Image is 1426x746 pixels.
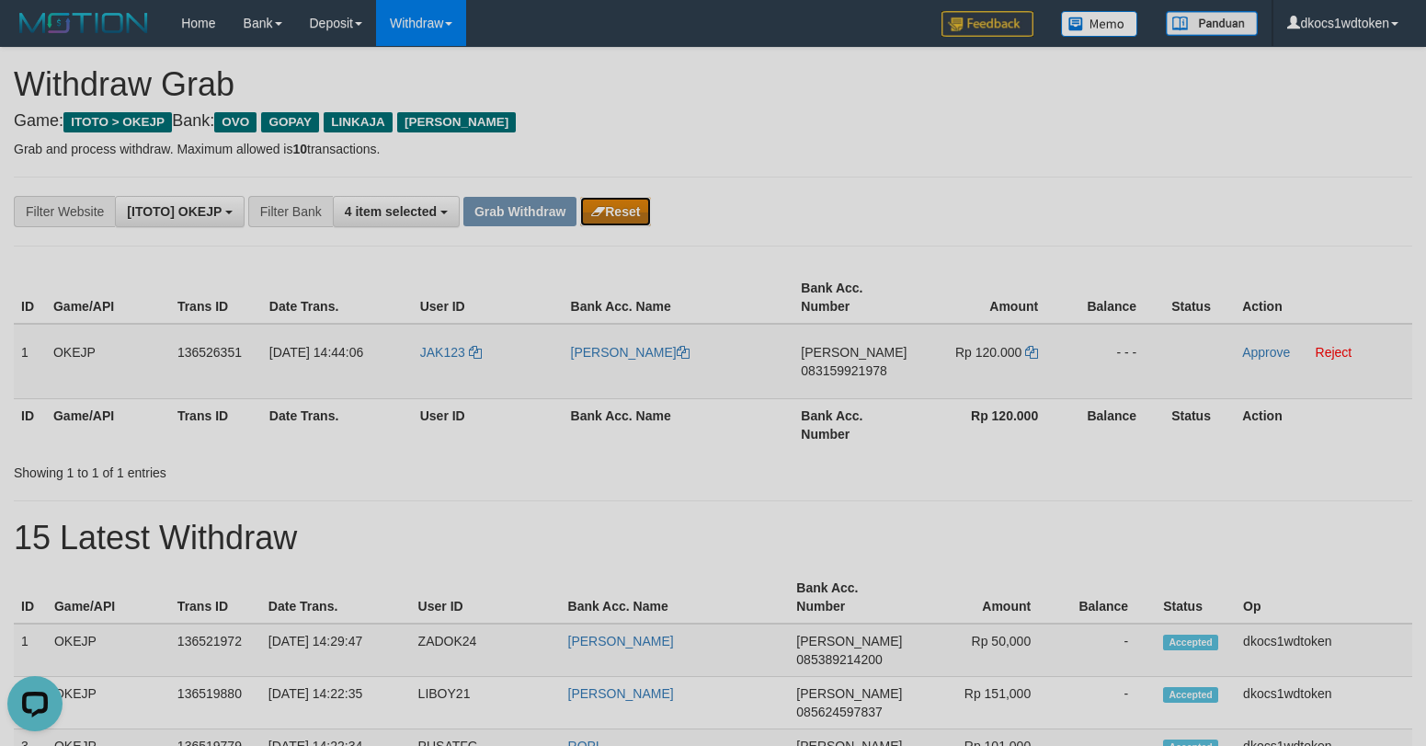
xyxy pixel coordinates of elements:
[261,571,411,624] th: Date Trans.
[568,634,674,648] a: [PERSON_NAME]
[115,196,245,227] button: [ITOTO] OKEJP
[262,271,413,324] th: Date Trans.
[411,571,561,624] th: User ID
[1236,571,1412,624] th: Op
[14,571,47,624] th: ID
[561,571,790,624] th: Bank Acc. Name
[14,66,1412,103] h1: Withdraw Grab
[564,398,794,451] th: Bank Acc. Name
[564,271,794,324] th: Bank Acc. Name
[269,345,363,360] span: [DATE] 14:44:06
[568,686,674,701] a: [PERSON_NAME]
[63,112,172,132] span: ITOTO > OKEJP
[170,398,262,451] th: Trans ID
[177,345,242,360] span: 136526351
[46,398,170,451] th: Game/API
[170,571,261,624] th: Trans ID
[1058,571,1156,624] th: Balance
[248,196,333,227] div: Filter Bank
[261,112,319,132] span: GOPAY
[796,634,902,648] span: [PERSON_NAME]
[14,624,47,677] td: 1
[14,520,1412,557] h1: 15 Latest Withdraw
[1235,398,1412,451] th: Action
[411,624,561,677] td: ZADOK24
[420,345,465,360] span: JAK123
[801,345,907,360] span: [PERSON_NAME]
[796,686,902,701] span: [PERSON_NAME]
[796,652,882,667] span: Copy 085389214200 to clipboard
[796,705,882,719] span: Copy 085624597837 to clipboard
[793,271,918,324] th: Bank Acc. Number
[333,196,460,227] button: 4 item selected
[397,112,516,132] span: [PERSON_NAME]
[1156,571,1236,624] th: Status
[1066,324,1164,399] td: - - -
[170,271,262,324] th: Trans ID
[1164,398,1235,451] th: Status
[324,112,393,132] span: LINKAJA
[46,324,170,399] td: OKEJP
[580,197,651,226] button: Reset
[345,204,437,219] span: 4 item selected
[214,112,257,132] span: OVO
[1025,345,1038,360] a: Copy 120000 to clipboard
[1236,624,1412,677] td: dkocs1wdtoken
[411,677,561,729] td: LIBOY21
[14,271,46,324] th: ID
[571,345,690,360] a: [PERSON_NAME]
[912,571,1058,624] th: Amount
[1058,677,1156,729] td: -
[47,677,170,729] td: OKEJP
[292,142,307,156] strong: 10
[14,112,1412,131] h4: Game: Bank:
[170,677,261,729] td: 136519880
[789,571,912,624] th: Bank Acc. Number
[1242,345,1290,360] a: Approve
[918,398,1066,451] th: Rp 120.000
[261,677,411,729] td: [DATE] 14:22:35
[14,9,154,37] img: MOTION_logo.png
[918,271,1066,324] th: Amount
[14,398,46,451] th: ID
[47,571,170,624] th: Game/API
[262,398,413,451] th: Date Trans.
[1166,11,1258,36] img: panduan.png
[793,398,918,451] th: Bank Acc. Number
[955,345,1021,360] span: Rp 120.000
[261,624,411,677] td: [DATE] 14:29:47
[1163,687,1218,703] span: Accepted
[1163,635,1218,650] span: Accepted
[1061,11,1138,37] img: Button%20Memo.svg
[127,204,222,219] span: [ITOTO] OKEJP
[912,677,1058,729] td: Rp 151,000
[7,7,63,63] button: Open LiveChat chat widget
[1066,398,1164,451] th: Balance
[14,196,115,227] div: Filter Website
[14,456,580,482] div: Showing 1 to 1 of 1 entries
[1235,271,1412,324] th: Action
[1236,677,1412,729] td: dkocs1wdtoken
[46,271,170,324] th: Game/API
[47,624,170,677] td: OKEJP
[420,345,482,360] a: JAK123
[413,398,564,451] th: User ID
[1164,271,1235,324] th: Status
[1058,624,1156,677] td: -
[14,324,46,399] td: 1
[912,624,1058,677] td: Rp 50,000
[1066,271,1164,324] th: Balance
[1316,345,1352,360] a: Reject
[801,363,886,378] span: Copy 083159921978 to clipboard
[170,624,261,677] td: 136521972
[941,11,1033,37] img: Feedback.jpg
[463,197,576,226] button: Grab Withdraw
[14,140,1412,158] p: Grab and process withdraw. Maximum allowed is transactions.
[413,271,564,324] th: User ID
